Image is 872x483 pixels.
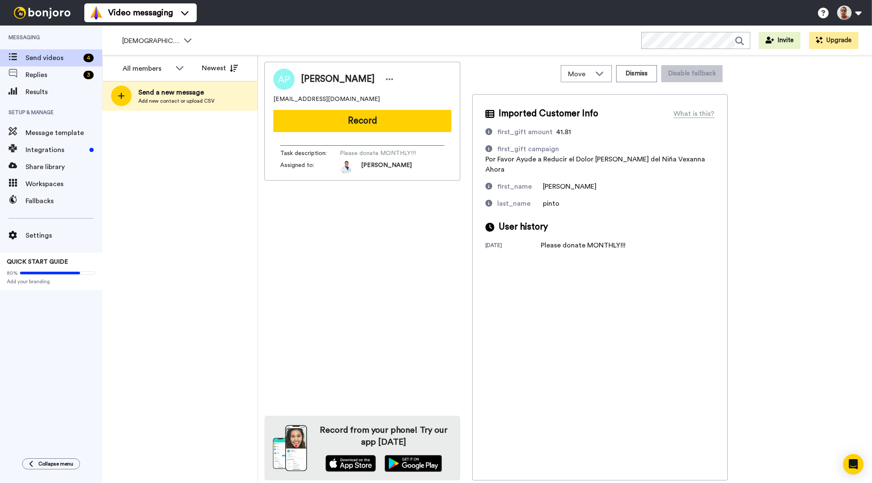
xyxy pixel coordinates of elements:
span: Share library [26,162,102,172]
div: 3 [83,71,94,79]
img: 667893c3-7ce1-4316-962d-8975be32b806-1602196774.jpg [340,161,353,174]
span: Replies [26,70,80,80]
span: Settings [26,230,102,241]
img: vm-color.svg [89,6,103,20]
span: [EMAIL_ADDRESS][DOMAIN_NAME] [273,95,380,103]
img: bj-logo-header-white.svg [10,7,74,19]
span: Task description : [280,149,340,158]
span: 41.81 [556,129,571,135]
div: [DATE] [485,242,541,250]
span: [DEMOGRAPHIC_DATA] - PLEASE DONATE [122,36,179,46]
span: Message template [26,128,102,138]
span: Send videos [26,53,80,63]
div: Please donate MONTHLY!!! [541,240,625,250]
span: Send a new message [138,87,215,98]
span: Please donate MONTHLY!!! [340,149,421,158]
span: User history [499,221,548,233]
span: Collapse menu [38,460,73,467]
button: Collapse menu [22,458,80,469]
span: 80% [7,270,18,276]
div: first_gift amount [497,127,553,137]
span: Fallbacks [26,196,102,206]
span: [PERSON_NAME] [543,183,597,190]
img: Image of Alberto Pinto [273,69,295,90]
span: Imported Customer Info [499,107,598,120]
div: first_gift campaign [497,144,559,154]
button: Newest [195,60,244,77]
h4: Record from your phone! Try our app [DATE] [316,424,452,448]
span: Video messaging [108,7,173,19]
span: QUICK START GUIDE [7,259,68,265]
button: Disable fallback [661,65,723,82]
span: Results [26,87,102,97]
span: Add your branding [7,278,95,285]
div: first_name [497,181,532,192]
span: Por Favor Ayude a Reducir el Dolor [PERSON_NAME] del Niña Vexanna Ahora [485,156,705,173]
span: pinto [543,200,559,207]
span: Integrations [26,145,86,155]
div: Open Intercom Messenger [843,454,863,474]
img: appstore [325,455,376,472]
span: [PERSON_NAME] [301,73,375,86]
button: Invite [759,32,800,49]
button: Record [273,110,451,132]
span: Add new contact or upload CSV [138,98,215,104]
span: Move [568,69,591,79]
img: playstore [384,455,442,472]
div: What is this? [674,109,714,119]
span: [PERSON_NAME] [361,161,412,174]
div: All members [123,63,171,74]
div: last_name [497,198,531,209]
button: Dismiss [616,65,657,82]
span: Assigned to: [280,161,340,174]
img: download [273,425,307,471]
span: Workspaces [26,179,102,189]
button: Upgrade [809,32,858,49]
div: 4 [83,54,94,62]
